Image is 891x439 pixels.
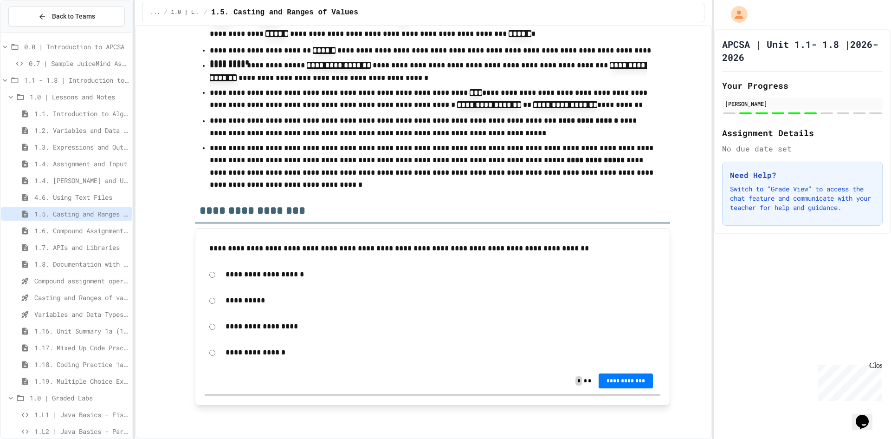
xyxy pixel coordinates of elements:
div: [PERSON_NAME] [725,99,880,108]
span: 1.16. Unit Summary 1a (1.1-1.6) [34,326,129,336]
span: 1.17. Mixed Up Code Practice 1.1-1.6 [34,343,129,353]
span: Compound assignment operators - Quiz [34,276,129,286]
span: 1.4. [PERSON_NAME] and User Input [34,176,129,185]
span: 1.3. Expressions and Output [New] [34,142,129,152]
span: 0.0 | Introduction to APCSA [24,42,129,52]
span: 1.0 | Lessons and Notes [171,9,200,16]
h1: APCSA | Unit 1.1- 1.8 |2026-2026 [722,38,883,64]
span: 1.1 - 1.8 | Introduction to Java [24,75,129,85]
span: 1.5. Casting and Ranges of Values [34,209,129,219]
span: 1.L1 | Java Basics - Fish Lab [34,410,129,419]
button: Back to Teams [8,7,125,26]
span: / [164,9,167,16]
iframe: chat widget [852,402,882,430]
span: Variables and Data Types - Quiz [34,309,129,319]
p: Switch to "Grade View" to access the chat feature and communicate with your teacher for help and ... [730,184,875,212]
span: 1.0 | Graded Labs [30,393,129,403]
span: Back to Teams [52,12,95,21]
span: ... [150,9,161,16]
span: 1.7. APIs and Libraries [34,242,129,252]
span: Casting and Ranges of variables - Quiz [34,293,129,302]
span: 1.18. Coding Practice 1a (1.1-1.6) [34,360,129,369]
span: 1.19. Multiple Choice Exercises for Unit 1a (1.1-1.6) [34,376,129,386]
span: 1.1. Introduction to Algorithms, Programming, and Compilers [34,109,129,118]
span: 0.7 | Sample JuiceMind Assignment - [GEOGRAPHIC_DATA] [29,59,129,68]
h2: Assignment Details [722,126,883,139]
span: 1.L2 | Java Basics - Paragraphs Lab [34,426,129,436]
div: Chat with us now!Close [4,4,64,59]
span: 1.4. Assignment and Input [34,159,129,169]
span: 1.6. Compound Assignment Operators [34,226,129,236]
span: 1.0 | Lessons and Notes [30,92,129,102]
span: 1.5. Casting and Ranges of Values [211,7,358,18]
span: 1.8. Documentation with Comments and Preconditions [34,259,129,269]
div: No due date set [722,143,883,154]
iframe: chat widget [814,361,882,401]
h3: Need Help? [730,170,875,181]
h2: Your Progress [722,79,883,92]
span: 1.2. Variables and Data Types [34,125,129,135]
span: 4.6. Using Text Files [34,192,129,202]
div: My Account [721,4,750,25]
span: / [204,9,207,16]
